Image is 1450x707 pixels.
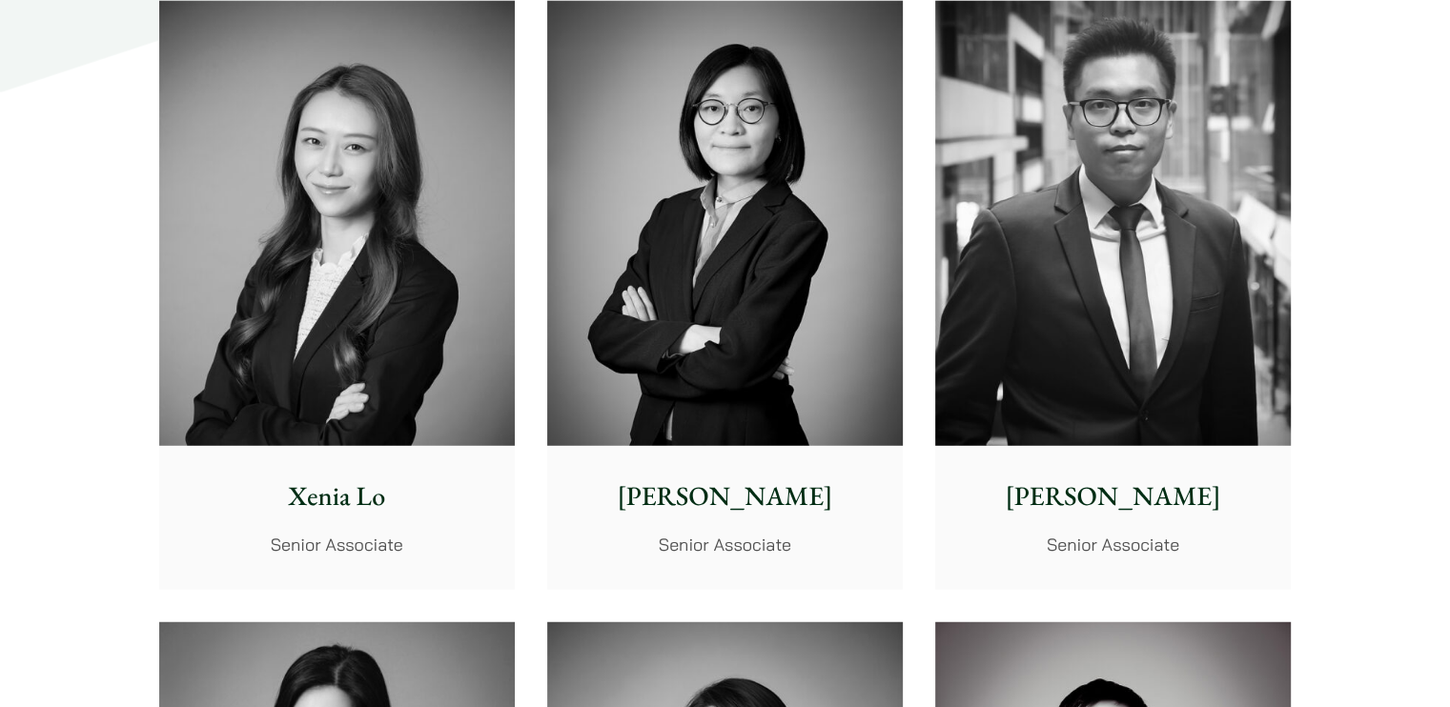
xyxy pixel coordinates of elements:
p: [PERSON_NAME] [950,476,1276,516]
a: Xenia Lo Senior Associate [159,1,515,590]
p: Xenia Lo [174,476,500,516]
a: [PERSON_NAME] Senior Associate [547,1,903,590]
p: [PERSON_NAME] [562,476,888,516]
p: Senior Associate [174,532,500,557]
a: [PERSON_NAME] Senior Associate [935,1,1291,590]
p: Senior Associate [950,532,1276,557]
p: Senior Associate [562,532,888,557]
